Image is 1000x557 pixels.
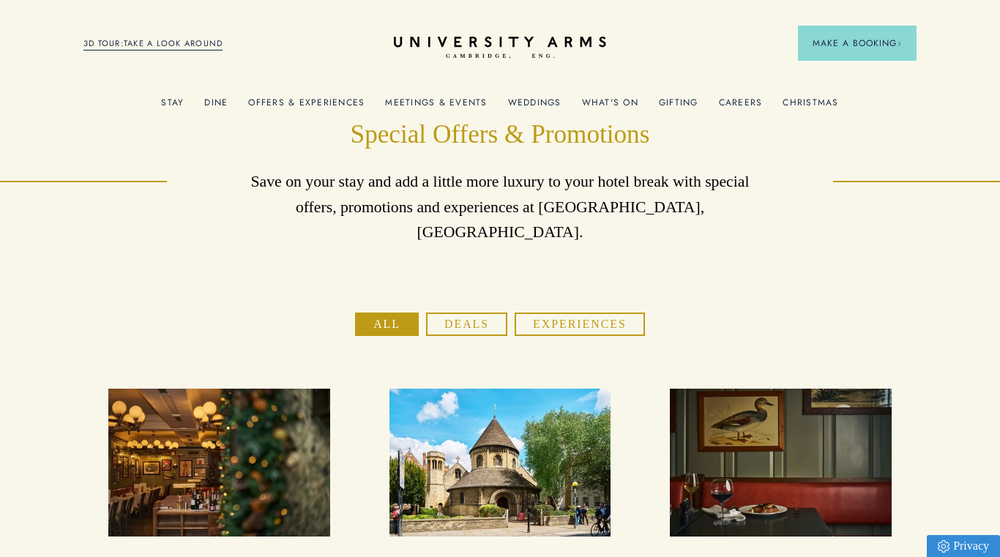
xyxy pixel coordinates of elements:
[389,389,611,537] img: image-a169143ac3192f8fe22129d7686b8569f7c1e8bc-2500x1667-jpg
[83,37,223,51] a: 3D TOUR:TAKE A LOOK AROUND
[355,313,419,335] button: All
[938,540,949,553] img: Privacy
[927,535,1000,557] a: Privacy
[783,97,838,116] a: Christmas
[250,169,750,245] p: Save on your stay and add a little more luxury to your hotel break with special offers, promotion...
[897,41,902,46] img: Arrow icon
[813,37,902,50] span: Make a Booking
[204,97,228,116] a: Dine
[719,97,763,116] a: Careers
[385,97,487,116] a: Meetings & Events
[161,97,184,116] a: Stay
[670,389,892,537] img: image-a84cd6be42fa7fc105742933f10646be5f14c709-3000x2000-jpg
[659,97,698,116] a: Gifting
[394,37,606,59] a: Home
[515,313,645,335] button: Experiences
[426,313,507,335] button: Deals
[798,26,917,61] button: Make a BookingArrow icon
[108,389,330,537] img: image-8c003cf989d0ef1515925c9ae6c58a0350393050-2500x1667-jpg
[248,97,365,116] a: Offers & Experiences
[582,97,638,116] a: What's On
[250,118,750,152] h1: Special Offers & Promotions
[508,97,561,116] a: Weddings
